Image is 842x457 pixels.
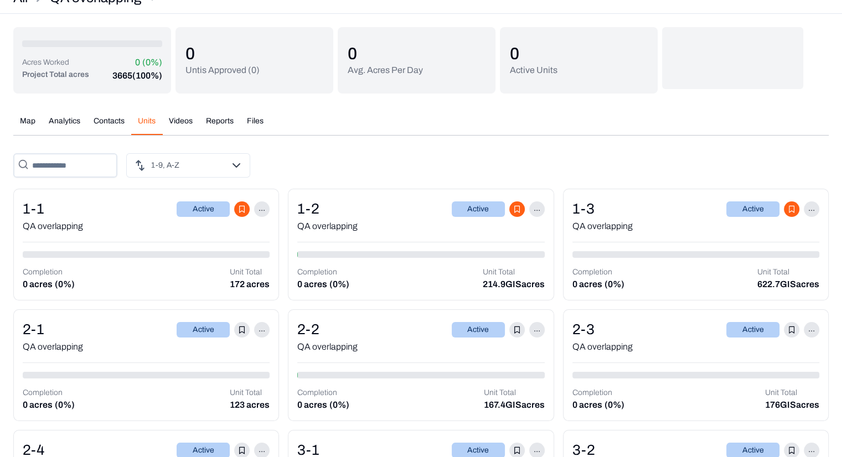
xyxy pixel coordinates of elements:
[297,198,319,220] div: 1-2
[23,278,53,291] p: 0 acres
[55,398,75,412] p: (0%)
[572,220,819,233] div: QA overlapping
[185,44,260,64] p: 0
[726,322,779,337] div: Active
[804,322,819,337] p: ...
[254,322,270,337] p: ...
[329,278,349,291] p: (0%)
[22,57,69,68] p: Acres Worked
[23,267,75,278] p: Completion
[199,116,240,135] button: Reports
[765,398,819,412] p: 176 GIS acres
[757,278,819,291] p: 622.7 GIS acres
[151,160,179,171] p: 1-9, A-Z
[42,116,87,135] button: Analytics
[452,322,505,337] div: Active
[297,340,544,354] div: QA overlapping
[605,398,624,412] p: (0%)
[112,69,162,82] p: 3665 (100%)
[572,319,595,340] div: 2-3
[55,278,75,291] p: (0%)
[297,278,327,291] p: 0 acres
[230,398,270,412] p: 123 acres
[23,198,44,220] div: 1-1
[483,278,545,291] p: 214.9 GIS acres
[230,267,270,278] p: Unit Total
[126,153,250,178] button: 1-9, A-Z
[230,387,270,398] p: Unit Total
[297,267,349,278] p: Completion
[131,116,162,135] button: Units
[297,220,544,233] div: QA overlapping
[329,398,349,412] p: (0%)
[297,398,327,412] p: 0 acres
[572,398,602,412] p: 0 acres
[23,319,44,340] div: 2-1
[572,387,624,398] p: Completion
[510,44,557,64] p: 0
[484,387,545,398] p: Unit Total
[22,69,89,82] p: Project Total acres
[572,278,602,291] p: 0 acres
[348,44,423,64] p: 0
[452,201,505,217] div: Active
[297,387,349,398] p: Completion
[23,220,270,233] div: QA overlapping
[254,201,270,217] p: ...
[572,340,819,354] div: QA overlapping
[185,64,260,77] p: Untis Approved ( 0 )
[757,267,819,278] p: Unit Total
[135,56,140,69] p: 0
[87,116,131,135] button: Contacts
[177,201,230,217] div: Active
[605,278,624,291] p: (0%)
[804,201,819,217] p: ...
[240,116,270,135] button: Files
[572,267,624,278] p: Completion
[13,116,42,135] button: Map
[142,56,162,69] p: (0%)
[572,198,595,220] div: 1-3
[510,64,557,77] p: Active Units
[765,387,819,398] p: Unit Total
[23,340,270,354] div: QA overlapping
[23,387,75,398] p: Completion
[162,116,199,135] button: Videos
[529,201,545,217] p: ...
[23,398,53,412] p: 0 acres
[484,398,545,412] p: 167.4 GIS acres
[230,278,270,291] p: 172 acres
[726,201,779,217] div: Active
[297,319,319,340] div: 2-2
[348,64,423,77] p: Avg. Acres Per Day
[483,267,545,278] p: Unit Total
[529,322,545,337] p: ...
[177,322,230,337] div: Active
